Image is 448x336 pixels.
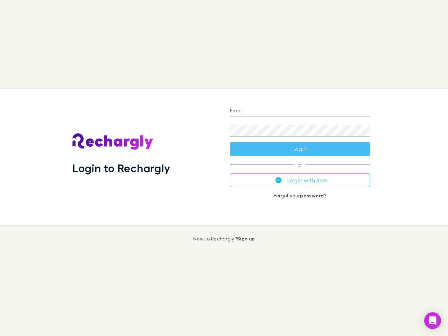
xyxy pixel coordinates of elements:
a: password [300,192,324,198]
img: Rechargly's Logo [72,133,154,150]
button: Log in with Xero [230,173,370,187]
img: Xero's logo [275,177,282,183]
div: Open Intercom Messenger [424,312,441,329]
span: or [230,164,370,165]
button: Log in [230,142,370,156]
a: Sign up [237,236,255,241]
h1: Login to Rechargly [72,161,170,175]
p: Forgot your ? [230,193,370,198]
p: New to Rechargly? [193,236,255,241]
